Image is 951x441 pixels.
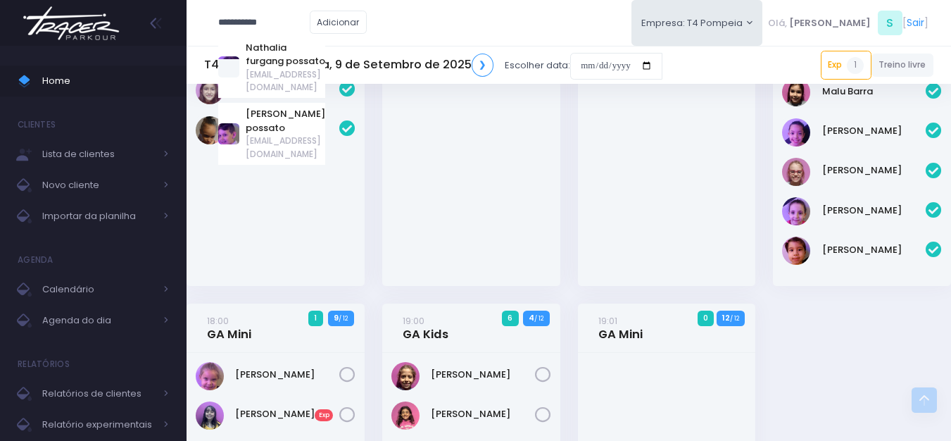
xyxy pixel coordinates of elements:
a: [PERSON_NAME] [235,368,339,382]
a: Exp1 [821,51,871,79]
span: Relatório experimentais [42,416,155,434]
img: Olívia Marconato Pizzo [196,76,224,104]
a: 19:00GA Kids [403,313,448,342]
strong: 4 [529,312,534,323]
strong: 12 [722,312,730,323]
small: / 12 [534,314,543,323]
small: / 12 [339,314,348,323]
h4: Clientes [18,111,56,139]
span: Olá, [768,16,787,30]
a: [PERSON_NAME] [431,368,535,382]
span: Novo cliente [42,176,155,194]
h4: Agenda [18,246,53,274]
a: [PERSON_NAME] [822,124,926,138]
span: S [878,11,902,35]
small: 19:01 [598,314,617,328]
img: Julia Soares Neves Negrão [196,402,224,430]
a: [PERSON_NAME] possato [246,107,325,135]
small: / 12 [730,314,739,323]
a: ❯ [472,54,494,77]
a: Sair [907,15,924,30]
a: 18:00GA Mini [207,313,251,342]
span: Home [42,72,169,90]
img: Bella Mandelli [196,362,224,390]
strong: 9 [334,312,339,323]
span: 1 [847,57,864,74]
a: Nathalia furgang possato [246,41,325,68]
img: Julia Gomes [391,362,420,390]
small: 19:00 [403,314,424,328]
span: [EMAIL_ADDRESS][DOMAIN_NAME] [246,135,325,160]
a: [PERSON_NAME]Exp [235,407,339,421]
span: 6 [502,311,519,326]
a: [PERSON_NAME] [822,163,926,178]
span: 1 [308,311,323,326]
div: [ ] [762,7,933,39]
img: Rafaella Westphalen Porto Ravasi [782,197,810,225]
h5: T4 Pompeia Terça, 9 de Setembro de 2025 [204,54,493,77]
a: [PERSON_NAME] [431,407,535,421]
a: [PERSON_NAME] [822,204,926,218]
img: Malu Barra Guirro [782,78,810,106]
img: Yumi Muller [782,237,810,265]
span: [EMAIL_ADDRESS][DOMAIN_NAME] [246,68,325,94]
a: Adicionar [310,11,367,34]
span: Exp [315,409,333,422]
div: Escolher data: [204,49,662,82]
img: Paola baldin Barreto Armentano [782,158,810,186]
span: Lista de clientes [42,145,155,163]
a: [PERSON_NAME] [822,243,926,257]
a: Treino livre [871,54,934,77]
span: 0 [698,311,714,326]
span: Agenda do dia [42,311,155,330]
img: Nina amorim [782,118,810,147]
small: 18:00 [207,314,229,328]
img: Maria Orpheu [391,402,420,430]
img: Sophia Crispi Marques dos Santos [196,116,224,144]
span: Importar da planilha [42,207,155,225]
span: Calendário [42,280,155,299]
a: Malu Barra [822,85,926,99]
span: [PERSON_NAME] [789,16,871,30]
a: 19:01GA Mini [598,313,643,342]
h4: Relatórios [18,350,70,378]
span: Relatórios de clientes [42,385,155,403]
